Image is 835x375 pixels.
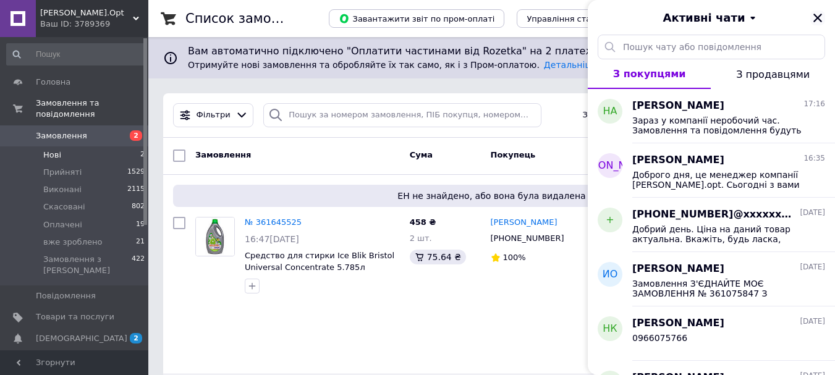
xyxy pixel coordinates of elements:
span: Товари та послуги [36,311,114,322]
a: Детальніше [544,60,598,70]
span: 802 [132,201,145,213]
span: Доброго дня, це менеджер компанії [PERSON_NAME].opt. Сьогодні з вами зв'яжемось щодо наявності то... [632,170,808,190]
button: З продавцями [711,59,835,89]
span: Активні чати [663,10,745,26]
span: Cума [410,150,433,159]
span: З покупцями [613,68,686,80]
span: 2115 [127,184,145,195]
span: вже зроблено [43,237,102,248]
span: Замовлення з [PERSON_NAME] [43,254,132,276]
span: 458 ₴ [410,217,436,227]
div: Ваш ID: 3789369 [40,19,148,30]
div: [PHONE_NUMBER] [488,230,567,246]
span: Нові [43,150,61,161]
span: 1529 [127,167,145,178]
span: 17:16 [803,99,825,109]
span: Управління статусами [527,14,621,23]
span: Повідомлення [36,290,96,301]
a: № 361645525 [245,217,302,227]
span: Замовлення [195,150,251,159]
span: З продавцями [736,69,810,80]
button: Активні чати [622,10,800,26]
button: ИО[PERSON_NAME][DATE]Замовлення З'ЄДНАЙТЕ МОЄ ЗАМОВЛЕННЯ № 361075847 З ЗАМОВЛЕННЯМ № 361077756. Т... [588,252,835,306]
span: Замовлення [36,130,87,141]
button: З покупцями [588,59,711,89]
span: + [606,213,614,227]
span: Добрий день. Ціна на даний товар актуальна. Вкажіть, будь ласка, номер фарби який вам потрібно і ... [632,224,808,244]
a: Средство для стирки Ice Blik Bristol Universal Concentrate 5.785л [245,251,394,272]
img: Фото товару [196,217,234,256]
span: Головна [36,77,70,88]
span: 2 [130,333,142,343]
span: Прийняті [43,167,82,178]
span: Виконані [43,184,82,195]
span: Замовлення З'ЄДНАЙТЕ МОЄ ЗАМОВЛЕННЯ № 361075847 З ЗАМОВЛЕННЯМ № 361077756. ТА НАДІШЛІТЬ РАЗОМ [632,279,808,298]
span: Вам автоматично підключено "Оплатити частинами від Rozetka" на 2 платежі. [188,44,795,59]
a: [PERSON_NAME] [491,217,557,229]
span: Покупець [491,150,536,159]
button: [PERSON_NAME][PERSON_NAME]16:35Доброго дня, це менеджер компанії [PERSON_NAME].opt. Сьогодні з ва... [588,143,835,198]
span: 0966075766 [632,333,687,343]
span: 422 [132,254,145,276]
span: 2 [140,150,145,161]
span: 2 [130,130,142,141]
button: Завантажити звіт по пром-оплаті [329,9,504,28]
span: [PERSON_NAME] [632,153,724,167]
span: [PHONE_NUMBER]@xxxxxx$.com [632,208,797,222]
span: 100% [503,253,526,262]
button: НК[PERSON_NAME][DATE]0966075766 [588,306,835,361]
span: Замовлення та повідомлення [36,98,148,120]
span: [DATE] [800,262,825,272]
span: [DATE] [800,208,825,218]
span: Завантажити звіт по пром-оплаті [339,13,494,24]
input: Пошук [6,43,146,65]
span: [PERSON_NAME] [632,316,724,331]
span: 19 [136,219,145,230]
span: ИО [603,268,618,282]
span: [DATE] [800,316,825,327]
input: Пошук за номером замовлення, ПІБ покупця, номером телефону, Email, номером накладної [263,103,541,127]
span: 16:47[DATE] [245,234,299,244]
button: Управління статусами [517,9,631,28]
span: НК [603,322,617,336]
span: Зараз у компанії неробочий час. Замовлення та повідомлення будуть оброблені з 09:00 найближчого р... [632,116,808,135]
button: +[PHONE_NUMBER]@xxxxxx$.com[DATE]Добрий день. Ціна на даний товар актуальна. Вкажіть, будь ласка,... [588,198,835,252]
span: ЕН не знайдено, або вона була видалена [178,190,805,202]
span: Фільтри [197,109,231,121]
span: НА [603,104,617,119]
div: 75.64 ₴ [410,250,466,264]
button: НА[PERSON_NAME]17:16Зараз у компанії неробочий час. Замовлення та повідомлення будуть оброблені з... [588,89,835,143]
span: Отримуйте нові замовлення та обробляйте їх так само, як і з Пром-оплатою. [188,60,598,70]
span: Оплачені [43,219,82,230]
span: Veles.Opt [40,7,133,19]
h1: Список замовлень [185,11,311,26]
span: [DEMOGRAPHIC_DATA] [36,333,127,344]
span: Збережені фільтри: [582,109,666,121]
span: 21 [136,237,145,248]
span: 16:35 [803,153,825,164]
button: Закрити [810,11,825,25]
span: Скасовані [43,201,85,213]
span: [PERSON_NAME] [632,262,724,276]
span: [PERSON_NAME] [632,99,724,113]
span: [PERSON_NAME] [569,159,651,173]
span: 2 шт. [410,234,432,243]
a: Фото товару [195,217,235,256]
input: Пошук чату або повідомлення [598,35,825,59]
